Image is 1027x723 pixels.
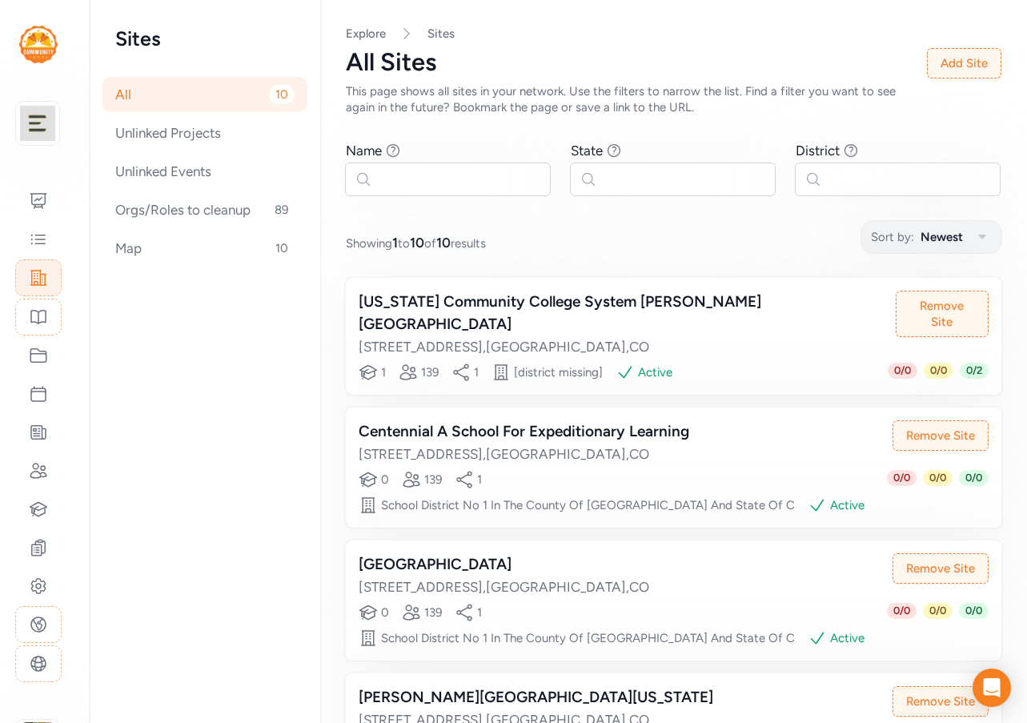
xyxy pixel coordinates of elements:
span: 10 [269,239,295,258]
span: 10 [269,85,295,104]
h2: Sites [115,26,295,51]
div: All Sites [346,48,927,77]
button: Remove Site [893,686,989,717]
div: [PERSON_NAME][GEOGRAPHIC_DATA][US_STATE] [359,686,713,709]
div: This page shows all sites in your network. Use the filters to narrow the list. Find a filter you ... [346,83,927,115]
div: Centennial A School For Expeditionary Learning [359,420,689,443]
span: 0 / 0 [887,603,917,619]
span: 0 / 0 [923,603,953,619]
div: [STREET_ADDRESS] , [GEOGRAPHIC_DATA] , CO [359,444,689,464]
span: 89 [268,200,295,219]
span: 10 [436,235,451,251]
div: School District No 1 In The County Of [GEOGRAPHIC_DATA] And State Of C [381,497,795,513]
div: 139 [424,472,442,488]
span: 0 / 0 [959,603,989,619]
span: 10 [410,235,424,251]
nav: Breadcrumb [346,26,1001,42]
span: 0 / 0 [887,470,917,486]
div: Unlinked Projects [102,115,307,151]
span: Showing to of results [346,233,486,252]
div: Unlinked Events [102,154,307,189]
div: [district missing] [514,364,603,380]
span: Newest [921,227,963,247]
span: Sort by: [871,227,914,247]
button: Remove Site [893,420,989,451]
div: [STREET_ADDRESS] , [GEOGRAPHIC_DATA] , CO [359,577,649,596]
div: Orgs/Roles to cleanup [102,192,307,227]
div: 1 [477,472,482,488]
div: 0 [381,605,389,621]
div: Open Intercom Messenger [973,669,1011,707]
img: logo [20,106,55,141]
div: Active [830,630,865,646]
span: 0 / 0 [888,363,917,379]
div: 1 [381,364,386,380]
button: Remove Site [896,291,989,337]
button: Remove Site [893,553,989,584]
span: 1 [392,235,398,251]
div: [STREET_ADDRESS] , [GEOGRAPHIC_DATA] , CO [359,337,896,356]
div: [GEOGRAPHIC_DATA] [359,553,649,576]
div: Name [346,141,382,160]
a: Explore [346,26,386,41]
div: School District No 1 In The County Of [GEOGRAPHIC_DATA] And State Of C [381,630,795,646]
span: 0 / 0 [959,470,989,486]
div: [US_STATE] Community College System [PERSON_NAME][GEOGRAPHIC_DATA] [359,291,896,335]
div: All [102,77,307,112]
button: Sort by:Newest [861,220,1002,254]
div: Map [102,231,307,266]
button: Add Site [927,48,1001,78]
div: 0 [381,472,389,488]
div: District [796,141,840,160]
div: 1 [474,364,479,380]
span: 0 / 0 [924,363,953,379]
div: Active [830,497,865,513]
div: Active [638,364,672,380]
a: Sites [427,26,455,42]
div: 1 [477,605,482,621]
div: 139 [421,364,439,380]
img: logo [19,26,58,63]
div: State [571,141,603,160]
span: 0 / 0 [923,470,953,486]
span: 0 / 2 [960,363,989,379]
div: 139 [424,605,442,621]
